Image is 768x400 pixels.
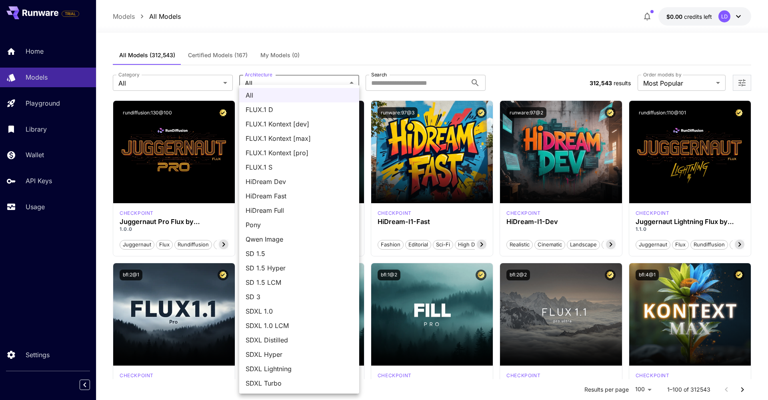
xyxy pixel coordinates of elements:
span: SDXL Lightning [246,364,353,374]
span: FLUX.1 S [246,162,353,172]
span: HiDream Fast [246,191,353,201]
span: SDXL Hyper [246,350,353,359]
span: SD 1.5 LCM [246,278,353,287]
span: SD 1.5 Hyper [246,263,353,273]
span: Qwen Image [246,234,353,244]
span: FLUX.1 Kontext [pro] [246,148,353,158]
span: SDXL Turbo [246,378,353,388]
span: All [246,90,353,100]
span: FLUX.1 D [246,105,353,114]
span: SD 1.5 [246,249,353,258]
span: Pony [246,220,353,230]
span: FLUX.1 Kontext [max] [246,134,353,143]
span: SDXL Distilled [246,335,353,345]
span: HiDream Full [246,206,353,215]
span: HiDream Dev [246,177,353,186]
span: SDXL 1.0 LCM [246,321,353,330]
span: SD 3 [246,292,353,302]
span: SDXL 1.0 [246,306,353,316]
span: FLUX.1 Kontext [dev] [246,119,353,129]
